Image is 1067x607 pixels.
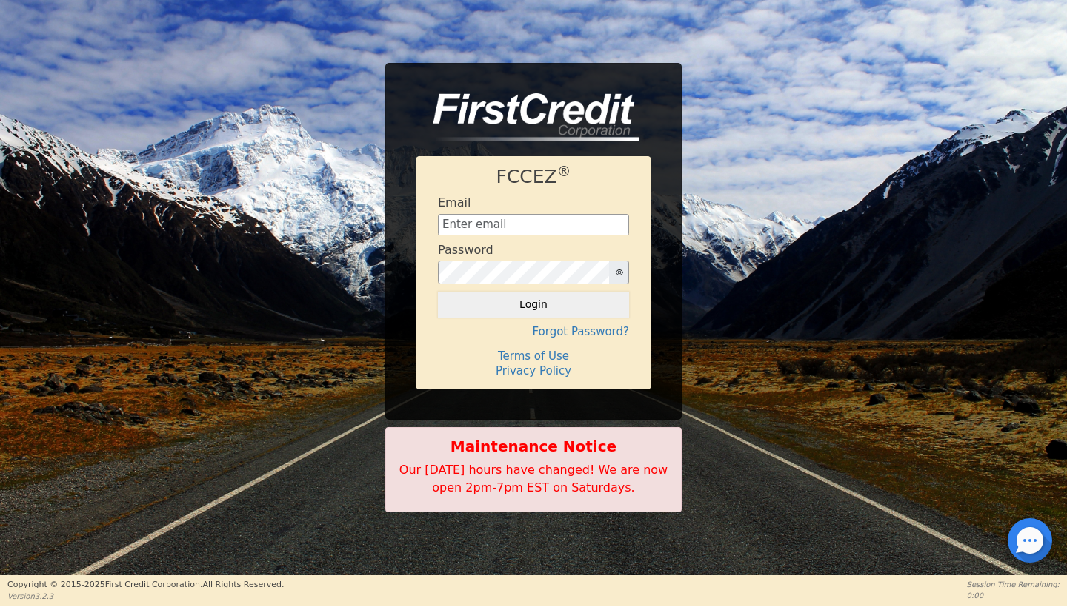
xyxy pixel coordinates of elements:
input: password [438,261,610,284]
span: Our [DATE] hours have changed! We are now open 2pm-7pm EST on Saturdays. [399,463,668,494]
input: Enter email [438,214,629,236]
p: Copyright © 2015- 2025 First Credit Corporation. [7,579,284,591]
span: All Rights Reserved. [202,580,284,589]
p: Session Time Remaining: [967,579,1060,590]
img: logo-CMu_cnol.png [416,93,639,142]
button: Login [438,292,629,317]
h4: Password [438,243,493,257]
h4: Terms of Use [438,349,629,363]
h4: Privacy Policy [438,364,629,378]
sup: ® [557,164,571,179]
b: Maintenance Notice [393,435,674,457]
p: 0:00 [967,590,1060,601]
h4: Email [438,195,471,209]
p: Version 3.2.3 [7,591,284,602]
h1: FCCEZ [438,166,629,188]
h4: Forgot Password? [438,325,629,338]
